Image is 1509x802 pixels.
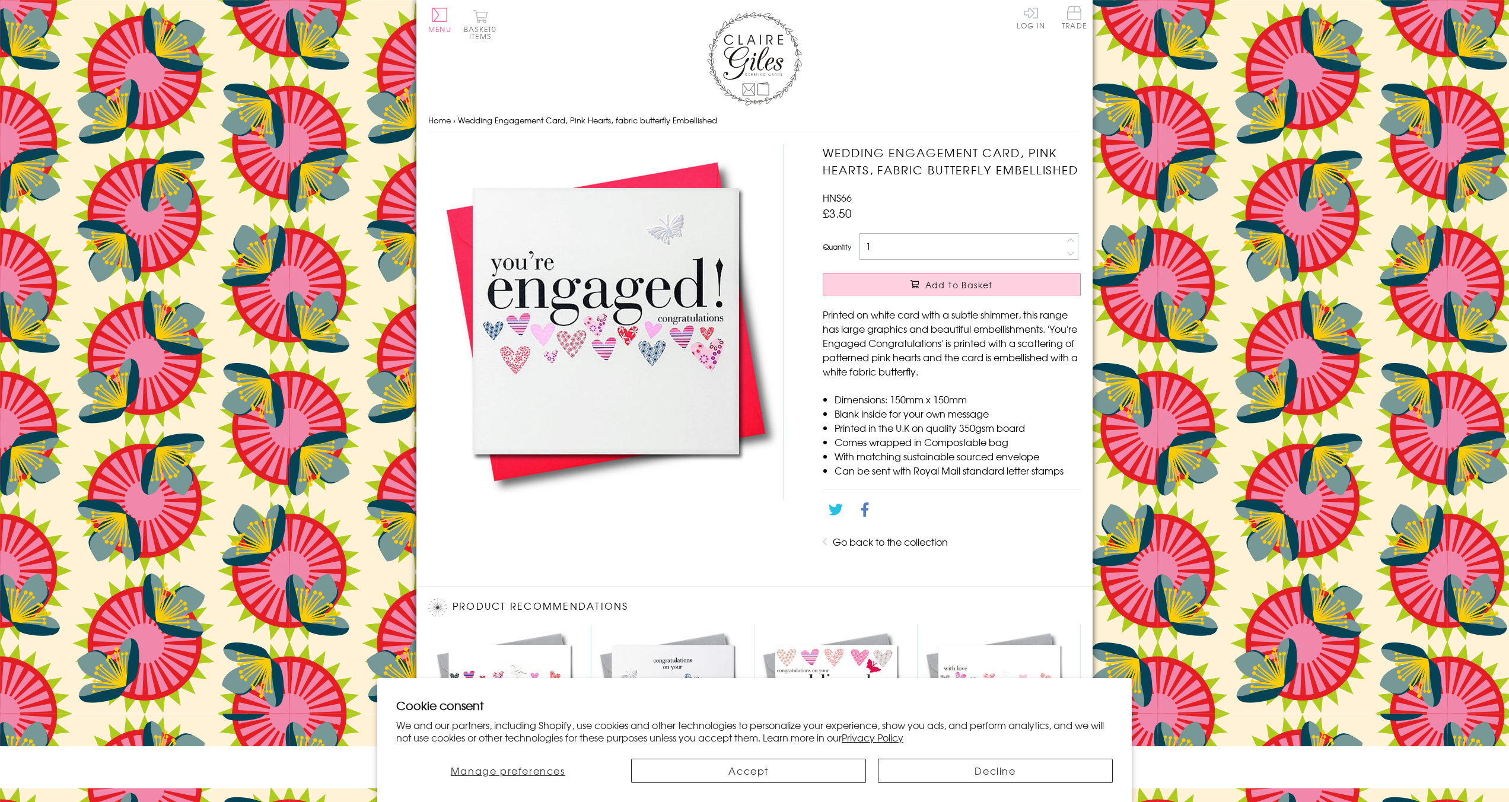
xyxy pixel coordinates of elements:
[451,763,565,778] span: Manage preferences
[396,759,619,783] button: Manage preferences
[458,114,717,126] span: Wedding Engagement Card, Pink Hearts, fabric butterfly Embellished
[428,24,451,34] span: Menu
[835,421,1081,435] li: Printed in the U.K on quality 350gsm board
[823,144,1081,179] h1: Wedding Engagement Card, Pink Hearts, fabric butterfly Embellished
[823,241,851,252] label: Quantity
[835,392,1081,406] li: Dimensions: 150mm x 150mm
[428,625,591,787] img: Wedding Card, Hearts, Wedding Acceptance, embellished with a fabric butterfly
[835,463,1081,478] li: Can be sent with Royal Mail standard letter stamps
[396,719,1113,744] p: We and our partners, including Shopify, use cookies and other technologies to personalize your ex...
[823,205,852,221] span: £3.50
[1062,6,1087,31] a: Trade
[754,625,918,787] img: Wedding Card, Congratulations, Embellished with a fabric butterfly
[464,9,496,40] button: Basket0 items
[878,759,1113,783] button: Decline
[918,625,1081,787] img: Wedding Card, Love Hearts, Eembellished with a fabric butterfly
[1062,6,1087,29] span: Trade
[823,273,1081,295] button: Add to Basket
[591,625,754,787] img: Wedding Congratulations Card, Silver Heart, fabric butterfly Embellished
[469,24,496,42] span: 0 items
[833,534,948,549] a: Go back to the collection
[842,730,903,744] a: Privacy Policy
[396,697,1113,714] h2: Cookie consent
[428,8,451,33] button: Menu
[925,279,993,291] span: Add to Basket
[835,435,1081,449] li: Comes wrapped in Compostable bag
[428,114,451,126] a: Home
[1017,6,1045,29] a: Log In
[453,114,456,126] span: ›
[428,109,1081,133] nav: breadcrumbs
[823,307,1081,378] p: Printed on white card with a subtle shimmer, this range has large graphics and beautiful embellis...
[835,406,1081,421] li: Blank inside for your own message
[428,599,1081,616] h2: Product recommendations
[631,759,866,783] button: Accept
[707,12,802,106] img: Claire Giles Greetings Cards
[428,144,784,499] img: Wedding Engagement Card, Pink Hearts, fabric butterfly Embellished
[835,449,1081,463] li: With matching sustainable sourced envelope
[823,190,852,205] span: HNS66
